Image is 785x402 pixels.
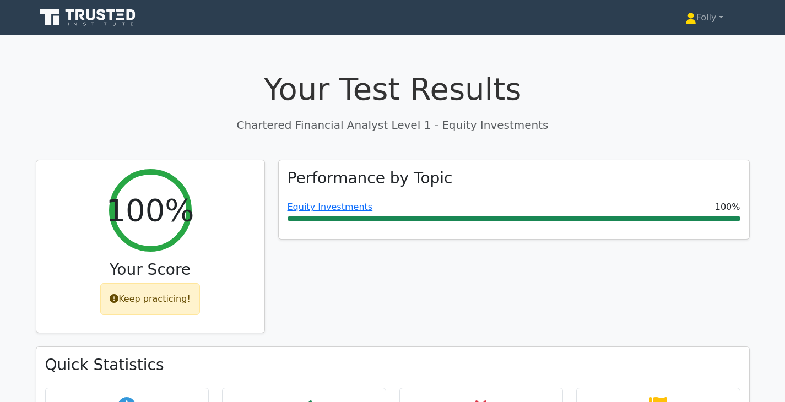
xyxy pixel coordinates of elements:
h3: Your Score [45,260,256,279]
p: Chartered Financial Analyst Level 1 - Equity Investments [36,117,750,133]
div: Keep practicing! [100,283,200,315]
h3: Performance by Topic [288,169,453,188]
span: 100% [715,200,740,214]
a: Folly [659,7,750,29]
h3: Quick Statistics [45,356,740,374]
h1: Your Test Results [36,70,750,107]
h2: 100% [106,192,194,229]
a: Equity Investments [288,202,373,212]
